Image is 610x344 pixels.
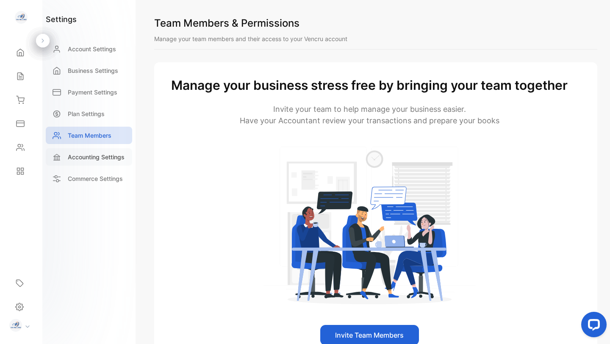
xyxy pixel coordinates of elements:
[154,16,597,31] h1: Team Members & Permissions
[68,153,125,161] p: Accounting Settings
[171,103,568,126] p: Invite your team to help manage your business easier. Have your Accountant review your transactio...
[46,14,77,25] h1: settings
[46,105,132,122] a: Plan Settings
[46,40,132,58] a: Account Settings
[46,127,132,144] a: Team Members
[46,148,132,166] a: Accounting Settings
[68,44,116,53] p: Account Settings
[15,11,28,24] img: logo
[68,66,118,75] p: Business Settings
[263,147,476,305] img: Icon
[154,34,597,43] p: Manage your team members and their access to your Vencru account
[574,308,610,344] iframe: LiveChat chat widget
[68,88,117,97] p: Payment Settings
[68,131,111,140] p: Team Members
[46,83,132,101] a: Payment Settings
[68,109,105,118] p: Plan Settings
[9,319,22,332] img: profile
[68,174,123,183] p: Commerce Settings
[46,170,132,187] a: Commerce Settings
[171,76,568,95] h1: Manage your business stress free by bringing your team together
[46,62,132,79] a: Business Settings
